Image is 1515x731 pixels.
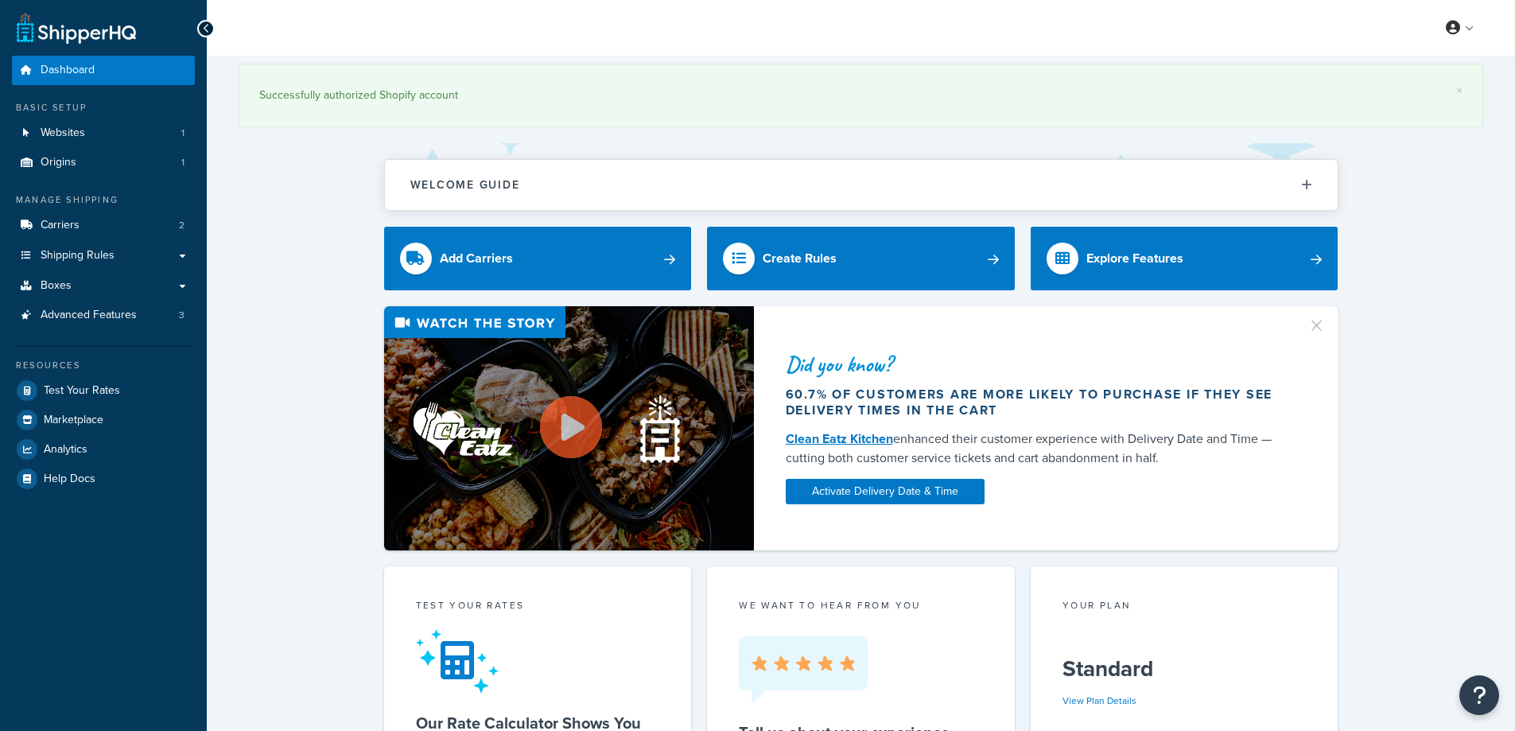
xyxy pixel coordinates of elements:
span: Dashboard [41,64,95,77]
a: Add Carriers [384,227,692,290]
div: 60.7% of customers are more likely to purchase if they see delivery times in the cart [786,387,1288,418]
div: Manage Shipping [12,193,195,207]
a: Dashboard [12,56,195,85]
div: Basic Setup [12,101,195,115]
img: Video thumbnail [384,306,754,550]
div: Add Carriers [440,247,513,270]
a: Boxes [12,271,195,301]
div: Create Rules [763,247,837,270]
a: Test Your Rates [12,376,195,405]
li: Websites [12,119,195,148]
a: Clean Eatz Kitchen [786,430,893,448]
li: Carriers [12,211,195,240]
h5: Standard [1062,656,1307,682]
span: 1 [181,126,185,140]
div: Test your rates [416,598,660,616]
span: Advanced Features [41,309,137,322]
span: Analytics [44,443,87,457]
div: enhanced their customer experience with Delivery Date and Time — cutting both customer service ti... [786,430,1288,468]
li: Origins [12,148,195,177]
div: Explore Features [1086,247,1183,270]
div: Resources [12,359,195,372]
a: Explore Features [1031,227,1338,290]
span: 2 [179,219,185,232]
a: Shipping Rules [12,241,195,270]
a: Help Docs [12,465,195,493]
div: Did you know? [786,353,1288,375]
a: Carriers2 [12,211,195,240]
span: Marketplace [44,414,103,427]
a: Activate Delivery Date & Time [786,479,985,504]
div: Your Plan [1062,598,1307,616]
li: Advanced Features [12,301,195,330]
a: Websites1 [12,119,195,148]
button: Open Resource Center [1459,675,1499,715]
a: View Plan Details [1062,694,1136,708]
a: Advanced Features3 [12,301,195,330]
span: Test Your Rates [44,384,120,398]
a: × [1456,84,1463,97]
span: Help Docs [44,472,95,486]
span: Origins [41,156,76,169]
span: 1 [181,156,185,169]
div: Successfully authorized Shopify account [259,84,1463,107]
span: Websites [41,126,85,140]
button: Welcome Guide [385,160,1338,210]
a: Marketplace [12,406,195,434]
span: Shipping Rules [41,249,115,262]
a: Analytics [12,435,195,464]
span: 3 [179,309,185,322]
span: Carriers [41,219,80,232]
p: we want to hear from you [739,598,983,612]
a: Create Rules [707,227,1015,290]
h2: Welcome Guide [410,179,520,191]
span: Boxes [41,279,72,293]
a: Origins1 [12,148,195,177]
